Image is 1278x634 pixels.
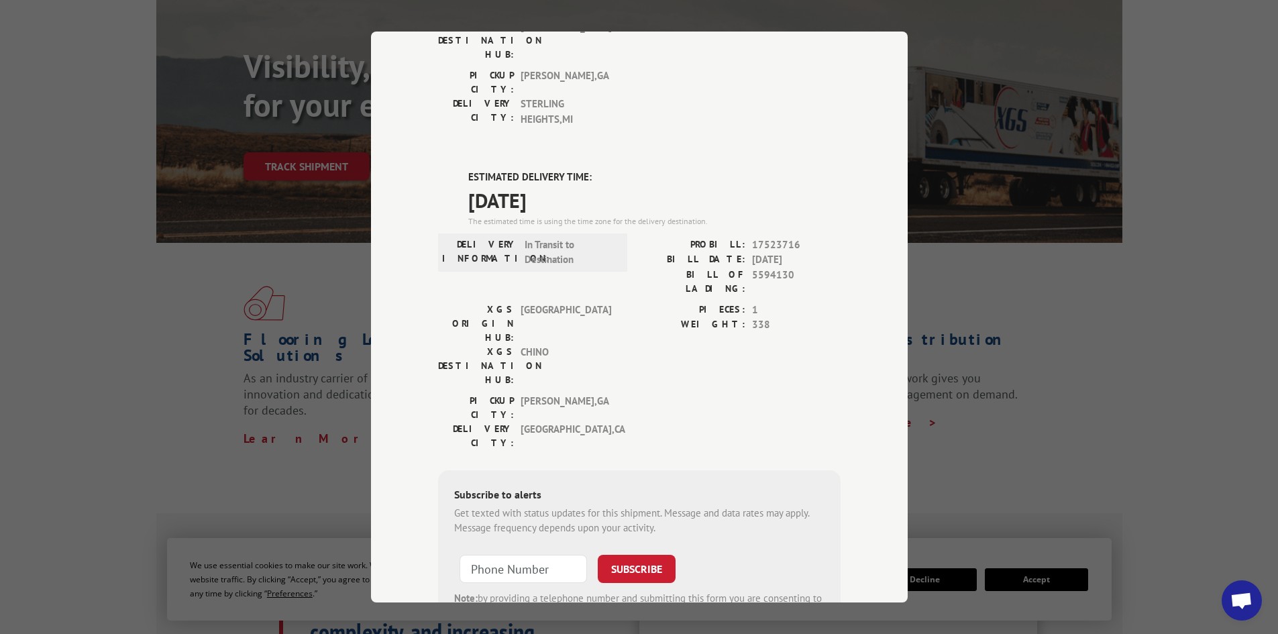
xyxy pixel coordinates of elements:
label: PICKUP CITY: [438,68,514,97]
span: [DATE] [468,185,841,215]
span: [PERSON_NAME] , GA [521,68,611,97]
span: 5594130 [752,268,841,296]
span: STERLING HEIGHTS , MI [521,97,611,127]
label: XGS DESTINATION HUB: [438,345,514,387]
button: SUBSCRIBE [598,555,676,583]
label: PICKUP CITY: [438,394,514,422]
span: CHINO [521,345,611,387]
span: [GEOGRAPHIC_DATA] [521,303,611,345]
span: [GEOGRAPHIC_DATA] , CA [521,422,611,450]
label: DELIVERY INFORMATION: [442,237,518,268]
div: Subscribe to alerts [454,486,824,506]
div: Get texted with status updates for this shipment. Message and data rates may apply. Message frequ... [454,506,824,536]
div: The estimated time is using the time zone for the delivery destination. [468,215,841,227]
span: [GEOGRAPHIC_DATA] [521,19,611,62]
span: [PERSON_NAME] , GA [521,394,611,422]
label: BILL OF LADING: [639,268,745,296]
label: BILL DATE: [639,252,745,268]
span: 338 [752,317,841,333]
label: DELIVERY CITY: [438,422,514,450]
span: 1 [752,303,841,318]
span: 17523716 [752,237,841,253]
label: PIECES: [639,303,745,318]
div: Open chat [1222,580,1262,621]
label: XGS ORIGIN HUB: [438,303,514,345]
input: Phone Number [460,555,587,583]
label: ESTIMATED DELIVERY TIME: [468,170,841,185]
span: [DATE] [752,252,841,268]
span: In Transit to Destination [525,237,615,268]
label: XGS DESTINATION HUB: [438,19,514,62]
label: PROBILL: [639,237,745,253]
label: WEIGHT: [639,317,745,333]
strong: Note: [454,592,478,604]
label: DELIVERY CITY: [438,97,514,127]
